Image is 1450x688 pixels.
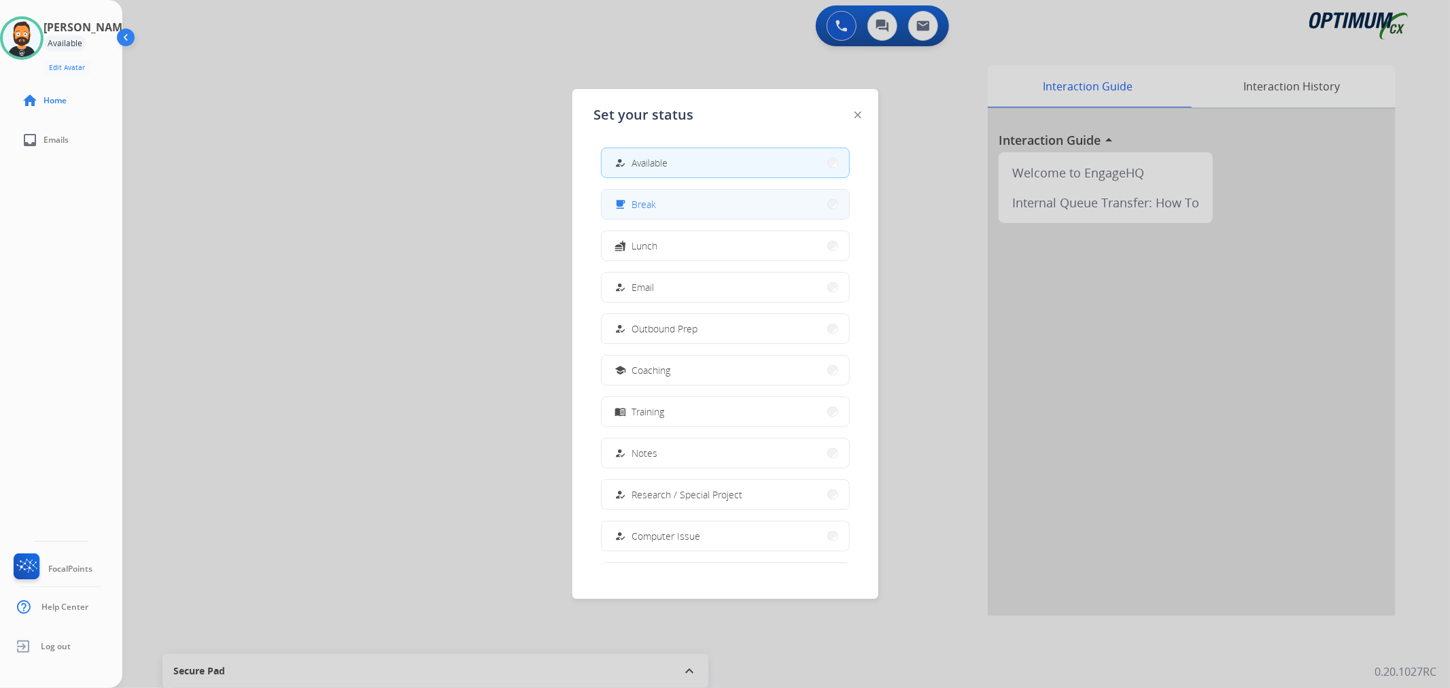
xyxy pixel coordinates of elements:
[602,356,849,385] button: Coaching
[632,487,743,502] span: Research / Special Project
[855,111,861,118] img: close-button
[11,553,92,585] a: FocalPoints
[44,95,67,106] span: Home
[1375,664,1436,680] p: 0.20.1027RC
[3,19,41,57] img: avatar
[22,132,38,148] mat-icon: inbox
[615,199,626,210] mat-icon: free_breakfast
[615,447,626,459] mat-icon: how_to_reg
[44,135,69,145] span: Emails
[602,480,849,509] button: Research / Special Project
[632,529,701,543] span: Computer Issue
[632,280,655,294] span: Email
[615,406,626,417] mat-icon: menu_book
[632,363,671,377] span: Coaching
[22,92,38,109] mat-icon: home
[615,364,626,376] mat-icon: school
[632,322,698,336] span: Outbound Prep
[632,405,665,419] span: Training
[602,148,849,177] button: Available
[44,35,86,52] div: Available
[632,156,668,170] span: Available
[615,157,626,169] mat-icon: how_to_reg
[632,197,657,211] span: Break
[41,602,88,613] span: Help Center
[41,641,71,652] span: Log out
[615,489,626,500] mat-icon: how_to_reg
[44,60,90,75] button: Edit Avatar
[44,19,132,35] h3: [PERSON_NAME]
[615,240,626,252] mat-icon: fastfood
[602,521,849,551] button: Computer Issue
[602,190,849,219] button: Break
[48,564,92,574] span: FocalPoints
[615,281,626,293] mat-icon: how_to_reg
[594,105,694,124] span: Set your status
[632,446,658,460] span: Notes
[615,530,626,542] mat-icon: how_to_reg
[602,231,849,260] button: Lunch
[602,314,849,343] button: Outbound Prep
[602,397,849,426] button: Training
[602,273,849,302] button: Email
[602,438,849,468] button: Notes
[615,323,626,334] mat-icon: how_to_reg
[632,239,658,253] span: Lunch
[602,563,849,592] button: Internet Issue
